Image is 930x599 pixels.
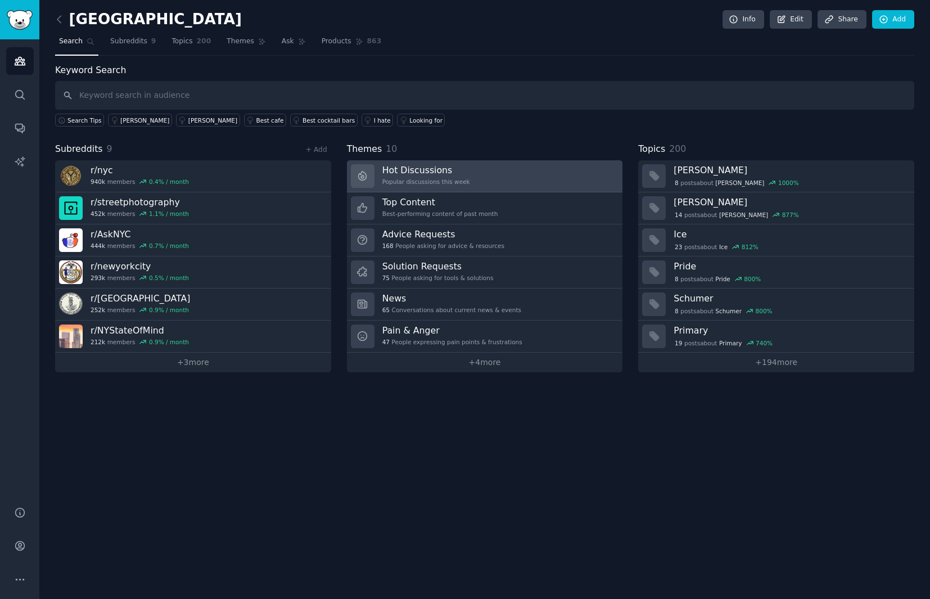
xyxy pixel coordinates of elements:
h3: News [382,292,521,304]
a: I hate [362,114,394,127]
h3: Solution Requests [382,260,494,272]
a: Ask [278,33,310,56]
div: 1000 % [778,179,799,187]
div: Best-performing content of past month [382,210,498,218]
div: 740 % [756,339,773,347]
span: Subreddits [55,142,103,156]
div: members [91,338,189,346]
span: 940k [91,178,105,186]
span: 19 [675,339,682,347]
span: Topics [638,142,665,156]
a: Hot DiscussionsPopular discussions this week [347,160,623,192]
span: [PERSON_NAME] [715,179,764,187]
span: Products [322,37,351,47]
span: 9 [107,143,112,154]
a: Solution Requests75People asking for tools & solutions [347,256,623,289]
div: I hate [374,116,391,124]
div: post s about [674,178,800,188]
a: r/[GEOGRAPHIC_DATA]252kmembers0.9% / month [55,289,331,321]
div: People expressing pain points & frustrations [382,338,522,346]
a: r/NYStateOfMind212kmembers0.9% / month [55,321,331,353]
div: Popular discussions this week [382,178,470,186]
h3: Hot Discussions [382,164,470,176]
div: Looking for [409,116,443,124]
span: 9 [151,37,156,47]
div: members [91,242,189,250]
a: Subreddits9 [106,33,160,56]
div: [PERSON_NAME] [120,116,169,124]
a: News65Conversations about current news & events [347,289,623,321]
img: NYStateOfMind [59,325,83,348]
span: 10 [386,143,397,154]
a: Themes [223,33,270,56]
h3: r/ streetphotography [91,196,189,208]
h2: [GEOGRAPHIC_DATA] [55,11,242,29]
span: 200 [669,143,686,154]
button: Search Tips [55,114,104,127]
a: + Add [306,146,327,154]
img: streetphotography [59,196,83,220]
h3: Advice Requests [382,228,504,240]
h3: r/ newyorkcity [91,260,189,272]
div: Best cocktail bars [303,116,355,124]
div: post s about [674,242,759,252]
input: Keyword search in audience [55,81,914,110]
div: [PERSON_NAME] [188,116,237,124]
div: 877 % [782,211,799,219]
a: Topics200 [168,33,215,56]
h3: [PERSON_NAME] [674,196,906,208]
div: post s about [674,274,762,284]
a: Pride8postsaboutPride800% [638,256,914,289]
a: r/newyorkcity293kmembers0.5% / month [55,256,331,289]
span: 8 [675,179,679,187]
a: Edit [770,10,812,29]
span: Search [59,37,83,47]
h3: [PERSON_NAME] [674,164,906,176]
span: Subreddits [110,37,147,47]
img: Brooklyn [59,292,83,316]
span: 293k [91,274,105,282]
h3: Schumer [674,292,906,304]
span: 23 [675,243,682,251]
span: Themes [347,142,382,156]
div: 800 % [756,307,773,315]
a: Best cafe [244,114,286,127]
a: Top ContentBest-performing content of past month [347,192,623,224]
div: members [91,178,189,186]
div: 0.9 % / month [149,338,189,346]
a: [PERSON_NAME]14postsabout[PERSON_NAME]877% [638,192,914,224]
a: r/nyc940kmembers0.4% / month [55,160,331,192]
div: People asking for advice & resources [382,242,504,250]
div: 0.4 % / month [149,178,189,186]
span: 8 [675,307,679,315]
a: Pain & Anger47People expressing pain points & frustrations [347,321,623,353]
h3: r/ NYStateOfMind [91,325,189,336]
a: Info [723,10,764,29]
span: 452k [91,210,105,218]
h3: r/ [GEOGRAPHIC_DATA] [91,292,190,304]
div: 0.9 % / month [149,306,189,314]
span: 47 [382,338,390,346]
a: Products863 [318,33,385,56]
span: 65 [382,306,390,314]
a: +3more [55,353,331,372]
a: Best cocktail bars [290,114,358,127]
a: [PERSON_NAME] [176,114,240,127]
span: 252k [91,306,105,314]
div: members [91,306,190,314]
div: Conversations about current news & events [382,306,521,314]
span: Themes [227,37,254,47]
span: Search Tips [67,116,102,124]
a: +194more [638,353,914,372]
a: +4more [347,353,623,372]
a: Share [818,10,866,29]
span: Ask [282,37,294,47]
span: 212k [91,338,105,346]
div: 812 % [742,243,759,251]
span: 200 [197,37,211,47]
a: [PERSON_NAME] [108,114,172,127]
span: Pride [715,275,730,283]
h3: Ice [674,228,906,240]
div: Best cafe [256,116,284,124]
span: Topics [171,37,192,47]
